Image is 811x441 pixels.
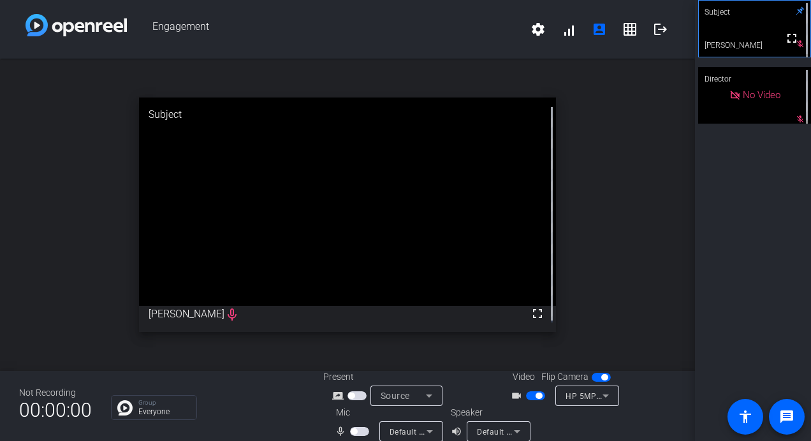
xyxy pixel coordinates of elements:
[335,424,350,439] mat-icon: mic_none
[138,408,190,416] p: Everyone
[511,388,526,403] mat-icon: videocam_outline
[138,400,190,406] p: Group
[451,424,466,439] mat-icon: volume_up
[477,426,615,437] span: Default - Speakers (Realtek(R) Audio)
[541,370,588,384] span: Flip Camera
[530,22,546,37] mat-icon: settings
[779,409,794,424] mat-icon: message
[784,31,800,46] mat-icon: fullscreen
[566,391,676,401] span: HP 5MP Camera (30c9:0096)
[139,98,556,132] div: Subject
[381,391,410,401] span: Source
[513,370,535,384] span: Video
[698,67,811,91] div: Director
[127,14,523,45] span: Engagement
[19,394,92,426] span: 00:00:00
[451,406,527,419] div: Speaker
[332,388,347,403] mat-icon: screen_share_outline
[19,386,92,400] div: Not Recording
[323,370,451,384] div: Present
[592,22,607,37] mat-icon: account_box
[738,409,753,424] mat-icon: accessibility
[26,14,127,36] img: white-gradient.svg
[653,22,668,37] mat-icon: logout
[530,306,545,321] mat-icon: fullscreen
[622,22,638,37] mat-icon: grid_on
[553,14,584,45] button: signal_cellular_alt
[323,406,451,419] div: Mic
[390,426,537,437] span: Default - Microphone (Realtek(R) Audio)
[743,89,780,101] span: No Video
[117,400,133,416] img: Chat Icon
